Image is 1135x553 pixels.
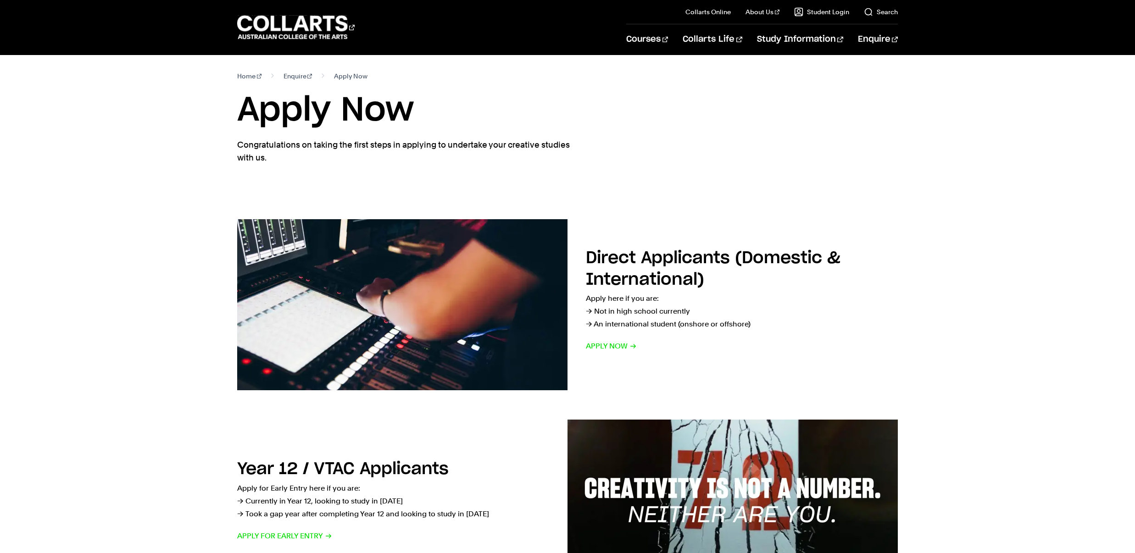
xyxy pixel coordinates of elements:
a: Home [237,70,261,83]
span: Apply Now [334,70,367,83]
a: Enquire [284,70,312,83]
h1: Apply Now [237,90,898,131]
span: Apply now [586,340,637,353]
p: Apply for Early Entry here if you are: → Currently in Year 12, looking to study in [DATE] → Took ... [237,482,549,520]
a: Collarts Life [683,24,742,55]
span: Apply for Early Entry [237,530,332,542]
a: Courses [626,24,668,55]
h2: Year 12 / VTAC Applicants [237,461,449,477]
a: Enquire [858,24,898,55]
a: About Us [746,7,779,17]
h2: Direct Applicants (Domestic & International) [586,250,840,288]
div: Go to homepage [237,14,355,40]
a: Student Login [794,7,849,17]
a: Study Information [757,24,843,55]
a: Search [864,7,898,17]
a: Collarts Online [685,7,731,17]
p: Apply here if you are: → Not in high school currently → An international student (onshore or offs... [586,292,898,331]
p: Congratulations on taking the first steps in applying to undertake your creative studies with us. [237,138,572,164]
a: Direct Applicants (Domestic & International) Apply here if you are:→ Not in high school currently... [237,219,898,390]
